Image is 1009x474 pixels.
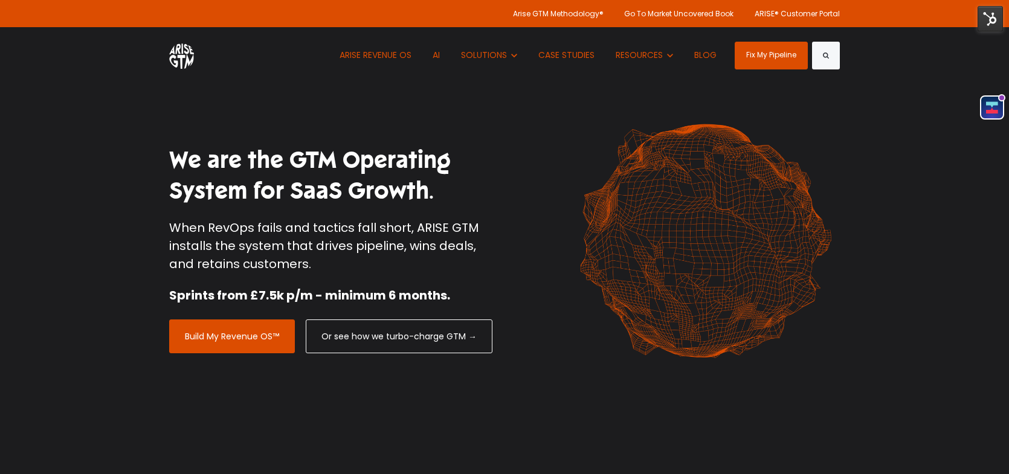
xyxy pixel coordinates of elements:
[978,6,1003,31] img: HubSpot Tools Menu Toggle
[330,27,725,83] nav: Desktop navigation
[461,49,462,50] span: Show submenu for SOLUTIONS
[616,49,663,61] span: RESOURCES
[169,42,194,69] img: ARISE GTM logo (1) white
[169,287,450,304] strong: Sprints from £7.5k p/m - minimum 6 months.
[812,42,840,69] button: Search
[735,42,808,69] a: Fix My Pipeline
[685,27,726,83] a: BLOG
[607,27,682,83] button: Show submenu for RESOURCES RESOURCES
[169,319,295,353] a: Build My Revenue OS™
[571,111,840,371] img: shape-61 orange
[452,27,526,83] button: Show submenu for SOLUTIONS SOLUTIONS
[330,27,421,83] a: ARISE REVENUE OS
[529,27,604,83] a: CASE STUDIES
[424,27,449,83] a: AI
[306,319,492,353] a: Or see how we turbo-charge GTM →
[169,145,495,207] h1: We are the GTM Operating System for SaaS Growth.
[169,219,495,273] p: When RevOps fails and tactics fall short, ARISE GTM installs the system that drives pipeline, win...
[461,49,507,61] span: SOLUTIONS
